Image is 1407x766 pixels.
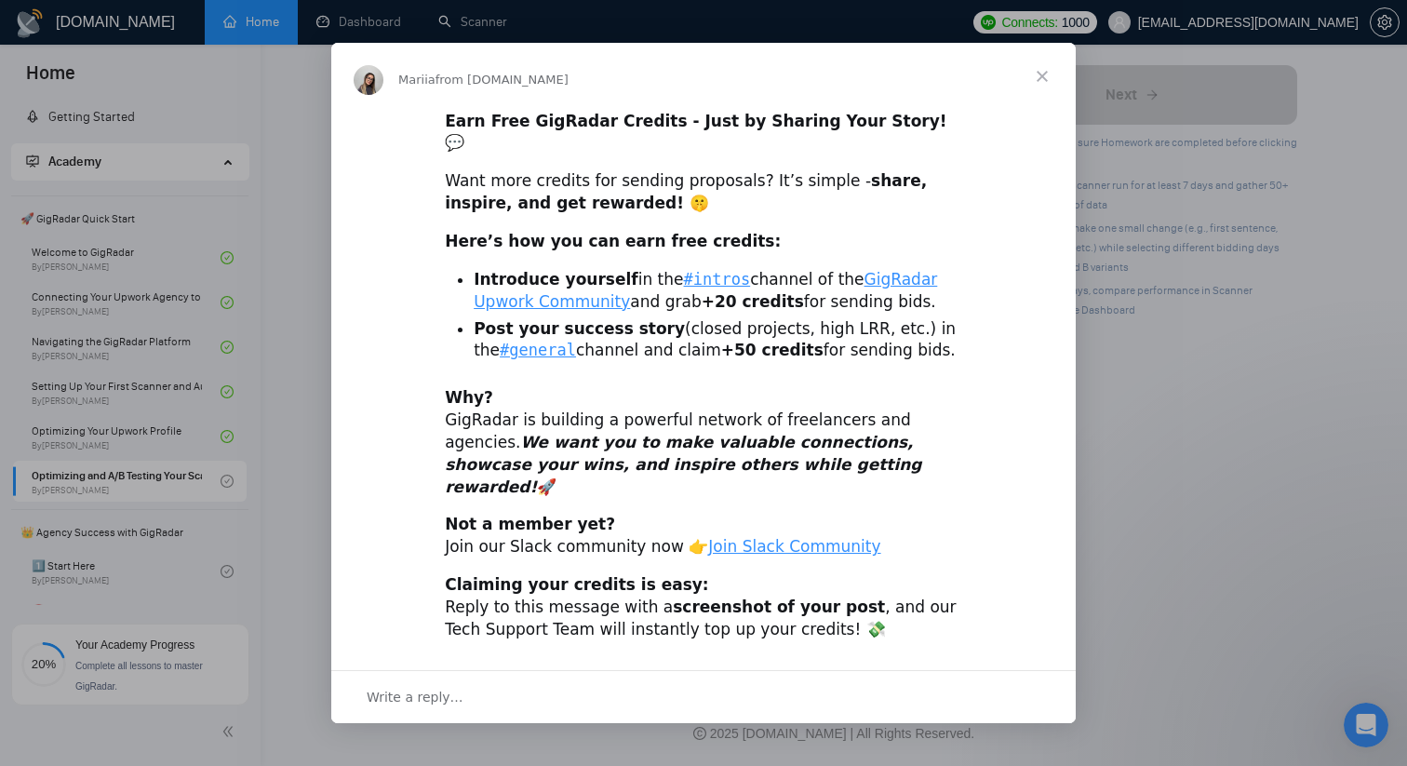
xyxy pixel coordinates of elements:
[445,112,946,130] b: Earn Free GigRadar Credits - Just by Sharing Your Story!
[474,319,685,338] b: Post your success story
[721,341,824,359] b: +50 credits
[500,341,576,359] a: #general
[708,537,880,556] a: Join Slack Community
[367,685,463,709] span: Write a reply…
[445,388,493,407] b: Why?
[435,73,569,87] span: from [DOMAIN_NAME]
[445,575,709,594] b: Claiming your credits is easy:
[673,598,885,616] b: screenshot of your post
[684,270,751,289] a: #intros
[474,269,962,314] li: in the channel of the and grab for sending bids.
[398,73,435,87] span: Mariia
[331,670,1076,723] div: Open conversation and reply
[474,270,937,311] a: GigRadar Upwork Community
[445,433,921,496] i: We want you to make valuable connections, showcase your wins, and inspire others while getting re...
[1009,43,1076,110] span: Close
[445,574,962,640] div: Reply to this message with a , and our Tech Support Team will instantly top up your credits! 💸
[474,318,962,363] li: (closed projects, high LRR, etc.) in the channel and claim for sending bids.
[445,387,962,498] div: GigRadar is building a powerful network of freelancers and agencies. 🚀
[445,111,962,155] div: 💬
[445,170,962,215] div: Want more credits for sending proposals? It’s simple -
[445,515,615,533] b: Not a member yet?
[474,270,638,289] b: Introduce yourself
[702,292,804,311] b: +20 credits
[445,232,781,250] b: Here’s how you can earn free credits:
[445,514,962,558] div: Join our Slack community now 👉
[354,65,383,95] img: Profile image for Mariia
